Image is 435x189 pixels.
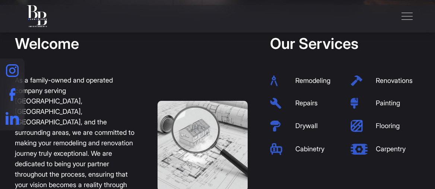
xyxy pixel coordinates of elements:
img: icon-1.svg [350,75,368,86]
img: icon-7.svg [350,144,368,155]
li: Renovations [350,75,420,86]
h2: Welcome [15,35,135,53]
li: Repairs [270,97,340,109]
li: Flooring [350,120,420,132]
li: Painting [350,97,420,109]
img: icon-4.svg [270,121,288,131]
img: icon-5.svg [350,120,368,132]
li: Drywall [270,120,340,132]
li: Remodeling [270,75,340,86]
img: icon-6.svg [270,143,288,155]
button: Toggle navigation [388,4,426,28]
li: Carpentry [350,143,420,155]
li: Cabinetry [270,143,340,155]
img: icon.svg [270,75,288,86]
img: icon-3.svg [350,98,368,109]
h2: Our Services [270,35,420,53]
img: icon-2.svg [270,98,288,109]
